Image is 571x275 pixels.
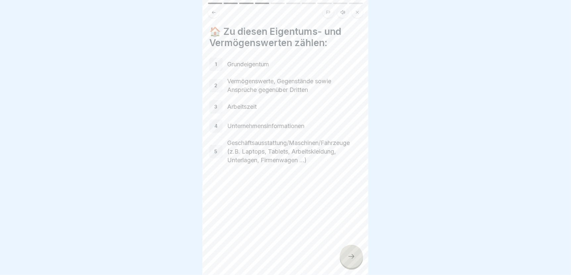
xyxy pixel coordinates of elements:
[214,123,218,129] p: 4
[215,149,218,155] p: 5
[215,83,218,89] p: 2
[227,122,362,130] p: Unternehmensinformationen
[209,26,362,48] h4: 🏠 Zu diesen Eigentums- und Vermögenswerten zählen:
[227,77,362,94] p: Vermögenswerte, Gegenstände sowie Ansprüche gegenüber Dritten
[227,103,362,111] p: Arbeitszeit
[227,139,362,165] p: Geschäftsausstattung/Maschinen/Fahrzeuge (z.B. Laptops, Tablets, Arbeitskleidung, Unterlagen, Fir...
[227,60,362,69] p: Grundeigentum
[215,104,218,110] p: 3
[215,61,217,67] p: 1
